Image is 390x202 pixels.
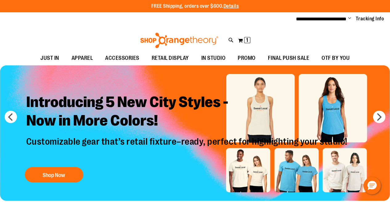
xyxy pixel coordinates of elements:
span: ACCESSORIES [105,51,139,65]
p: FREE Shipping, orders over $600. [151,3,239,10]
a: APPAREL [65,51,99,65]
span: OTF BY YOU [322,51,350,65]
a: Details [224,3,239,9]
a: Tracking Info [356,15,384,22]
a: FINAL PUSH SALE [262,51,316,65]
button: Hello, have a question? Let’s chat. [363,177,381,194]
a: JUST IN [34,51,65,65]
button: Shop Now [25,167,83,183]
button: next [373,111,385,123]
span: APPAREL [72,51,93,65]
img: Shop Orangetheory [139,33,219,48]
a: PROMO [232,51,262,65]
a: ACCESSORIES [99,51,146,65]
span: PROMO [238,51,256,65]
a: IN STUDIO [195,51,232,65]
p: Customizable gear that’s retail fixture–ready, perfect for highlighting your studio! [22,136,354,161]
a: RETAIL DISPLAY [146,51,195,65]
a: OTF BY YOU [315,51,356,65]
span: RETAIL DISPLAY [152,51,189,65]
span: JUST IN [40,51,59,65]
h2: Introducing 5 New City Styles - Now in More Colors! [22,88,354,136]
span: 1 [246,37,248,43]
span: FINAL PUSH SALE [268,51,310,65]
button: prev [5,111,17,123]
a: Introducing 5 New City Styles -Now in More Colors! Customizable gear that’s retail fixture–ready,... [22,88,354,186]
span: IN STUDIO [201,51,226,65]
button: Account menu [348,16,351,22]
